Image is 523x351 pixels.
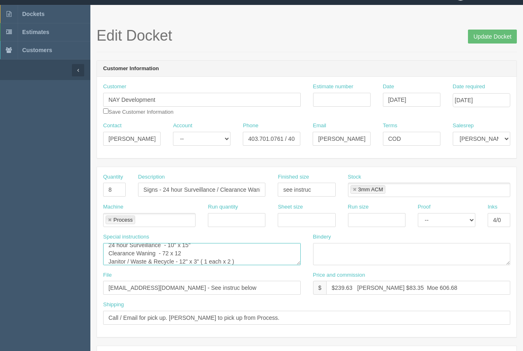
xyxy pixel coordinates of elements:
label: Customer [103,83,126,91]
label: Account [173,122,192,130]
label: Email [313,122,326,130]
div: $ [313,281,327,295]
label: Terms [383,122,397,130]
label: Shipping [103,301,124,309]
div: Process [113,217,133,223]
input: Enter customer name [103,93,301,107]
label: Price and commission [313,271,365,279]
h1: Edit Docket [97,28,517,44]
input: Update Docket [468,30,517,44]
label: Sheet size [278,203,303,211]
label: Date required [453,83,485,91]
div: 3mm ACM [358,187,383,192]
textarea: 24 hour Surveillance - 10" x 15" Clearance Waning - 72 x 12 Janitor / Waste & Recycle - 12" x 3" ... [103,243,301,265]
span: Estimates [22,29,49,35]
label: Proof [418,203,431,211]
span: Customers [22,47,52,53]
span: Dockets [22,11,44,17]
label: Salesrep [453,122,474,130]
label: Finished size [278,173,309,181]
label: Contact [103,122,122,130]
label: Run size [348,203,369,211]
div: Save Customer Information [103,83,301,116]
label: File [103,271,112,279]
header: Customer Information [97,61,516,77]
label: Date [383,83,394,91]
label: Stock [348,173,362,181]
label: Bindery [313,233,331,241]
label: Description [138,173,165,181]
label: Estimate number [313,83,353,91]
label: Quantity [103,173,123,181]
label: Inks [488,203,498,211]
label: Special instructions [103,233,149,241]
label: Machine [103,203,123,211]
label: Phone [243,122,258,130]
label: Run quantity [208,203,238,211]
